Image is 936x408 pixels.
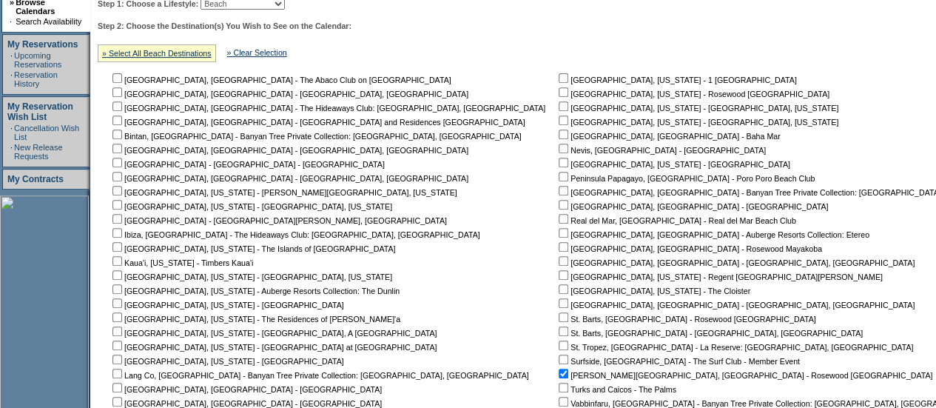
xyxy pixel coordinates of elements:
[556,244,822,253] nobr: [GEOGRAPHIC_DATA], [GEOGRAPHIC_DATA] - Rosewood Mayakoba
[556,329,863,338] nobr: St. Barts, [GEOGRAPHIC_DATA] - [GEOGRAPHIC_DATA], [GEOGRAPHIC_DATA]
[556,90,829,98] nobr: [GEOGRAPHIC_DATA], [US_STATE] - Rosewood [GEOGRAPHIC_DATA]
[556,385,676,394] nobr: Turks and Caicos - The Palms
[110,104,545,113] nobr: [GEOGRAPHIC_DATA], [GEOGRAPHIC_DATA] - The Hideaways Club: [GEOGRAPHIC_DATA], [GEOGRAPHIC_DATA]
[14,70,58,88] a: Reservation History
[110,329,437,338] nobr: [GEOGRAPHIC_DATA], [US_STATE] - [GEOGRAPHIC_DATA], A [GEOGRAPHIC_DATA]
[7,174,64,184] a: My Contracts
[556,287,750,295] nobr: [GEOGRAPHIC_DATA], [US_STATE] - The Cloister
[110,385,382,394] nobr: [GEOGRAPHIC_DATA], [GEOGRAPHIC_DATA] - [GEOGRAPHIC_DATA]
[110,160,385,169] nobr: [GEOGRAPHIC_DATA] - [GEOGRAPHIC_DATA] - [GEOGRAPHIC_DATA]
[556,230,869,239] nobr: [GEOGRAPHIC_DATA], [GEOGRAPHIC_DATA] - Auberge Resorts Collection: Etereo
[556,216,796,225] nobr: Real del Mar, [GEOGRAPHIC_DATA] - Real del Mar Beach Club
[14,143,62,161] a: New Release Requests
[110,132,522,141] nobr: Bintan, [GEOGRAPHIC_DATA] - Banyan Tree Private Collection: [GEOGRAPHIC_DATA], [GEOGRAPHIC_DATA]
[110,258,253,267] nobr: Kaua'i, [US_STATE] - Timbers Kaua'i
[556,301,915,310] nobr: [GEOGRAPHIC_DATA], [GEOGRAPHIC_DATA] - [GEOGRAPHIC_DATA], [GEOGRAPHIC_DATA]
[110,343,437,352] nobr: [GEOGRAPHIC_DATA], [US_STATE] - [GEOGRAPHIC_DATA] at [GEOGRAPHIC_DATA]
[110,272,392,281] nobr: [GEOGRAPHIC_DATA], [US_STATE] - [GEOGRAPHIC_DATA], [US_STATE]
[110,188,457,197] nobr: [GEOGRAPHIC_DATA], [US_STATE] - [PERSON_NAME][GEOGRAPHIC_DATA], [US_STATE]
[110,230,480,239] nobr: Ibiza, [GEOGRAPHIC_DATA] - The Hideaways Club: [GEOGRAPHIC_DATA], [GEOGRAPHIC_DATA]
[110,146,468,155] nobr: [GEOGRAPHIC_DATA], [GEOGRAPHIC_DATA] - [GEOGRAPHIC_DATA], [GEOGRAPHIC_DATA]
[556,174,815,183] nobr: Peninsula Papagayo, [GEOGRAPHIC_DATA] - Poro Poro Beach Club
[556,118,838,127] nobr: [GEOGRAPHIC_DATA], [US_STATE] - [GEOGRAPHIC_DATA], [US_STATE]
[14,51,61,69] a: Upcoming Reservations
[10,17,14,26] td: ·
[556,357,800,366] nobr: Surfside, [GEOGRAPHIC_DATA] - The Surf Club - Member Event
[556,132,780,141] nobr: [GEOGRAPHIC_DATA], [GEOGRAPHIC_DATA] - Baha Mar
[7,101,73,122] a: My Reservation Wish List
[110,216,447,225] nobr: [GEOGRAPHIC_DATA] - [GEOGRAPHIC_DATA][PERSON_NAME], [GEOGRAPHIC_DATA]
[556,202,828,211] nobr: [GEOGRAPHIC_DATA], [GEOGRAPHIC_DATA] - [GEOGRAPHIC_DATA]
[556,104,838,113] nobr: [GEOGRAPHIC_DATA], [US_STATE] - [GEOGRAPHIC_DATA], [US_STATE]
[556,258,915,267] nobr: [GEOGRAPHIC_DATA], [GEOGRAPHIC_DATA] - [GEOGRAPHIC_DATA], [GEOGRAPHIC_DATA]
[110,301,344,310] nobr: [GEOGRAPHIC_DATA], [US_STATE] - [GEOGRAPHIC_DATA]
[10,51,13,69] td: ·
[110,399,382,408] nobr: [GEOGRAPHIC_DATA], [GEOGRAPHIC_DATA] - [GEOGRAPHIC_DATA]
[556,146,766,155] nobr: Nevis, [GEOGRAPHIC_DATA] - [GEOGRAPHIC_DATA]
[556,343,913,352] nobr: St. Tropez, [GEOGRAPHIC_DATA] - La Reserve: [GEOGRAPHIC_DATA], [GEOGRAPHIC_DATA]
[110,315,400,324] nobr: [GEOGRAPHIC_DATA], [US_STATE] - The Residences of [PERSON_NAME]'a
[10,143,13,161] td: ·
[16,17,81,26] a: Search Availability
[556,76,797,84] nobr: [GEOGRAPHIC_DATA], [US_STATE] - 1 [GEOGRAPHIC_DATA]
[556,315,815,324] nobr: St. Barts, [GEOGRAPHIC_DATA] - Rosewood [GEOGRAPHIC_DATA]
[14,124,79,141] a: Cancellation Wish List
[556,371,932,380] nobr: [PERSON_NAME][GEOGRAPHIC_DATA], [GEOGRAPHIC_DATA] - Rosewood [GEOGRAPHIC_DATA]
[556,160,790,169] nobr: [GEOGRAPHIC_DATA], [US_STATE] - [GEOGRAPHIC_DATA]
[110,371,529,380] nobr: Lang Co, [GEOGRAPHIC_DATA] - Banyan Tree Private Collection: [GEOGRAPHIC_DATA], [GEOGRAPHIC_DATA]
[10,124,13,141] td: ·
[227,48,287,57] a: » Clear Selection
[102,49,212,58] a: » Select All Beach Destinations
[7,39,78,50] a: My Reservations
[110,357,344,366] nobr: [GEOGRAPHIC_DATA], [US_STATE] - [GEOGRAPHIC_DATA]
[110,287,400,295] nobr: [GEOGRAPHIC_DATA], [US_STATE] - Auberge Resorts Collection: The Dunlin
[110,90,468,98] nobr: [GEOGRAPHIC_DATA], [GEOGRAPHIC_DATA] - [GEOGRAPHIC_DATA], [GEOGRAPHIC_DATA]
[98,21,351,30] b: Step 2: Choose the Destination(s) You Wish to See on the Calendar:
[556,272,883,281] nobr: [GEOGRAPHIC_DATA], [US_STATE] - Regent [GEOGRAPHIC_DATA][PERSON_NAME]
[110,76,451,84] nobr: [GEOGRAPHIC_DATA], [GEOGRAPHIC_DATA] - The Abaco Club on [GEOGRAPHIC_DATA]
[10,70,13,88] td: ·
[110,118,525,127] nobr: [GEOGRAPHIC_DATA], [GEOGRAPHIC_DATA] - [GEOGRAPHIC_DATA] and Residences [GEOGRAPHIC_DATA]
[110,174,468,183] nobr: [GEOGRAPHIC_DATA], [GEOGRAPHIC_DATA] - [GEOGRAPHIC_DATA], [GEOGRAPHIC_DATA]
[110,202,392,211] nobr: [GEOGRAPHIC_DATA], [US_STATE] - [GEOGRAPHIC_DATA], [US_STATE]
[110,244,395,253] nobr: [GEOGRAPHIC_DATA], [US_STATE] - The Islands of [GEOGRAPHIC_DATA]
